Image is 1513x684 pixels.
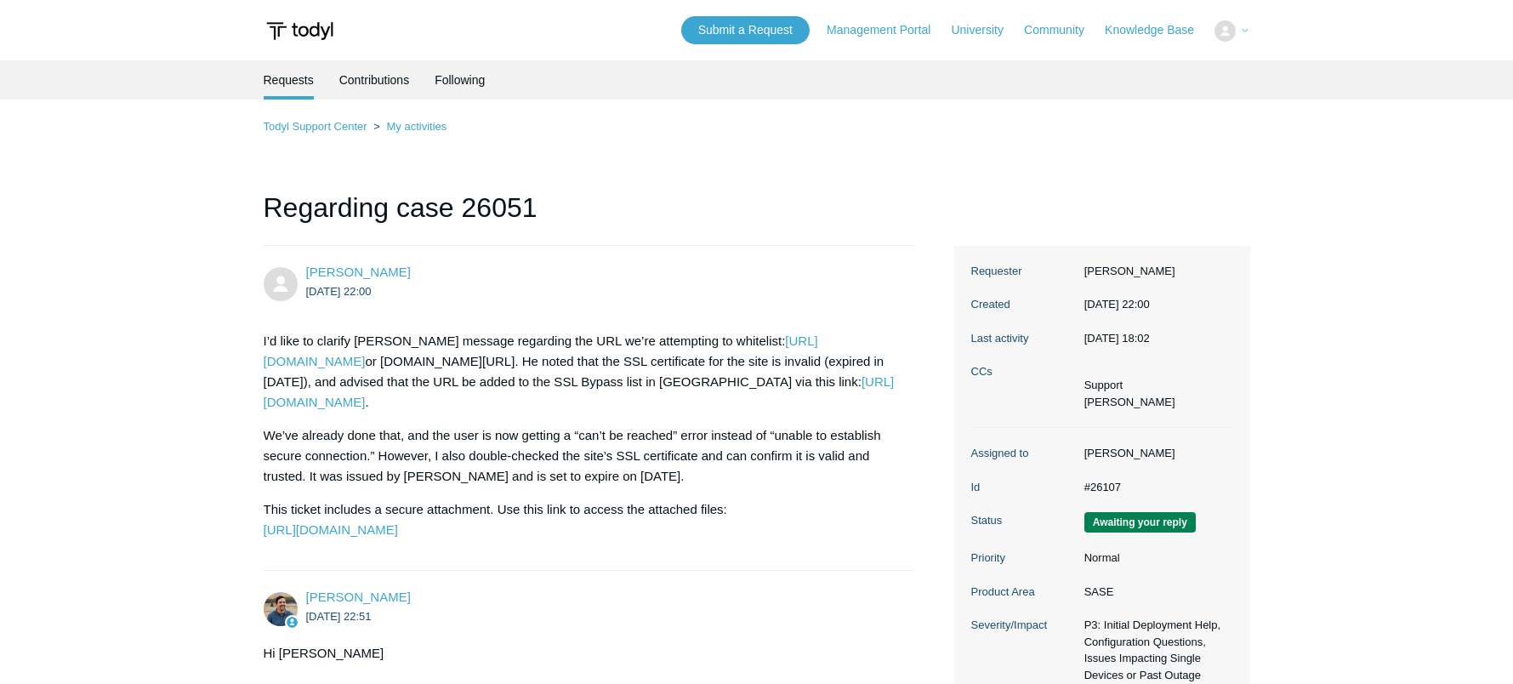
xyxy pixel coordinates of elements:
span: Spencer Grissom [306,590,411,604]
a: Submit a Request [681,16,810,44]
li: Todyl Support Center [264,120,371,133]
a: Community [1024,21,1101,39]
li: My activities [370,120,447,133]
a: [URL][DOMAIN_NAME] [264,374,895,409]
dt: Id [971,479,1076,496]
dt: Priority [971,550,1076,567]
time: 2025-08-16T18:02:30+00:00 [1084,332,1150,345]
li: Support [1084,377,1175,394]
a: Management Portal [827,21,947,39]
span: Lowell Limpahan [306,265,411,279]
dt: Product Area [971,584,1076,601]
dt: Severity/Impact [971,617,1076,634]
dd: SASE [1076,584,1233,601]
dt: Requester [971,263,1076,280]
a: My activities [386,120,447,133]
dd: #26107 [1076,479,1233,496]
dt: Assigned to [971,445,1076,462]
time: 2025-07-10T22:51:50Z [306,610,372,623]
dd: Normal [1076,550,1233,567]
li: Andre Grobler [1084,394,1175,411]
a: [PERSON_NAME] [306,265,411,279]
img: Todyl Support Center Help Center home page [264,15,336,47]
li: Requests [264,60,314,100]
p: I’d like to clarify [PERSON_NAME] message regarding the URL we’re attempting to whitelist: or [DO... [264,331,898,413]
p: This ticket includes a secure attachment. Use this link to access the attached files: [264,499,898,540]
a: [PERSON_NAME] [306,590,411,604]
a: Following [435,60,485,100]
a: Contributions [339,60,410,100]
time: 2025-07-10T22:00:09+00:00 [1084,298,1150,311]
dd: [PERSON_NAME] [1076,445,1233,462]
time: 2025-07-10T22:00:09Z [306,285,372,298]
dt: Created [971,296,1076,313]
a: University [951,21,1020,39]
a: Knowledge Base [1105,21,1211,39]
a: [URL][DOMAIN_NAME] [264,522,398,537]
dt: CCs [971,363,1076,380]
dt: Last activity [971,330,1076,347]
p: We’ve already done that, and the user is now getting a “can’t be reached” error instead of “unabl... [264,425,898,487]
span: We are waiting for you to respond [1084,512,1196,533]
dd: [PERSON_NAME] [1076,263,1233,280]
a: [URL][DOMAIN_NAME] [264,333,818,368]
a: Todyl Support Center [264,120,367,133]
h1: Regarding case 26051 [264,187,915,246]
dt: Status [971,512,1076,529]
